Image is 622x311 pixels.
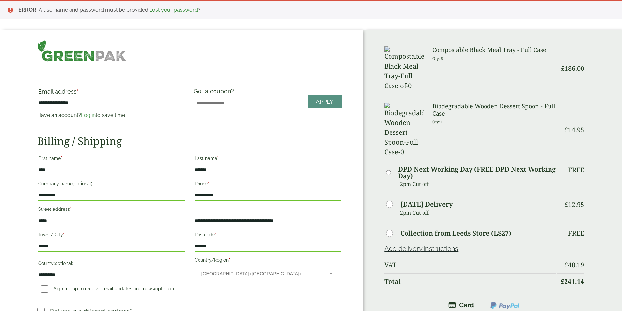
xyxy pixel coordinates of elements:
[400,230,511,237] label: Collection from Leeds Store (LS27)
[38,179,184,190] label: Company name
[18,7,36,13] strong: ERROR
[72,181,92,186] span: (optional)
[194,88,237,98] label: Got a coupon?
[565,200,568,209] span: £
[195,267,341,280] span: Country/Region
[561,277,564,286] span: £
[384,103,424,157] img: Biodegradable Wooden Dessert Spoon-Full Case-0
[77,88,79,95] abbr: required
[400,208,556,218] p: 2pm Cut off
[63,232,65,237] abbr: required
[561,277,584,286] bdi: 241.14
[54,261,73,266] span: (optional)
[37,111,185,119] p: Have an account? to save time
[195,230,341,241] label: Postcode
[565,200,584,209] bdi: 12.95
[195,154,341,165] label: Last name
[490,301,520,310] img: ppcp-gateway.png
[195,256,341,267] label: Country/Region
[384,273,556,289] th: Total
[565,125,584,134] bdi: 14.95
[41,285,48,293] input: Sign me up to receive email updates and news(optional)
[38,230,184,241] label: Town / City
[38,205,184,216] label: Street address
[18,6,612,14] li: : A username and password must be provided. ?
[400,179,556,189] p: 2pm Cut off
[38,89,184,98] label: Email address
[384,257,556,273] th: VAT
[432,56,443,61] small: Qty: 6
[215,232,216,237] abbr: required
[448,301,474,309] img: stripe.png
[195,179,341,190] label: Phone
[154,286,174,291] span: (optional)
[37,135,342,147] h2: Billing / Shipping
[398,166,556,179] label: DPD Next Working Day (FREE DPD Next Working Day)
[81,112,96,118] a: Log in
[316,98,334,105] span: Apply
[229,257,230,263] abbr: required
[432,46,556,54] h3: Compostable Black Meal Tray - Full Case
[38,259,184,270] label: County
[568,229,584,237] p: Free
[384,245,458,253] a: Add delivery instructions
[384,46,424,91] img: Compostable Black Meal Tray-Full Case of-0
[208,181,210,186] abbr: required
[38,154,184,165] label: First name
[565,260,584,269] bdi: 40.19
[308,95,342,109] a: Apply
[70,207,72,212] abbr: required
[561,64,584,73] bdi: 186.00
[61,156,62,161] abbr: required
[400,201,453,208] label: [DATE] Delivery
[565,260,568,269] span: £
[38,286,177,293] label: Sign me up to receive email updates and news
[201,267,321,281] span: United Kingdom (UK)
[565,125,568,134] span: £
[561,64,565,73] span: £
[149,7,198,13] a: Lost your password
[217,156,219,161] abbr: required
[568,166,584,174] p: Free
[37,40,126,62] img: GreenPak Supplies
[432,103,556,117] h3: Biodegradable Wooden Dessert Spoon - Full Case
[432,119,443,124] small: Qty: 1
